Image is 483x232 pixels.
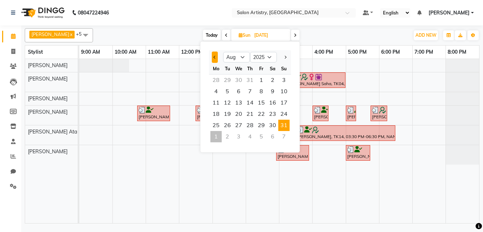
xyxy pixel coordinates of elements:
[256,75,267,86] div: Friday, August 1, 2025
[79,47,102,57] a: 9:00 AM
[256,131,267,142] div: Friday, September 5, 2025
[18,3,66,23] img: logo
[28,129,92,135] span: [PERSON_NAME] Ata Waris
[233,120,244,131] div: Wednesday, August 27, 2025
[256,97,267,108] span: 15
[256,97,267,108] div: Friday, August 15, 2025
[233,120,244,131] span: 27
[222,86,233,97] span: 5
[267,108,278,120] span: 23
[244,97,256,108] div: Thursday, August 14, 2025
[222,75,233,86] div: Tuesday, July 29, 2025
[28,148,68,155] span: [PERSON_NAME]
[222,97,233,108] div: Tuesday, August 12, 2025
[267,131,278,142] div: Saturday, September 6, 2025
[222,97,233,108] span: 12
[244,131,256,142] div: Thursday, September 4, 2025
[233,97,244,108] div: Wednesday, August 13, 2025
[223,52,250,63] select: Select month
[371,107,386,120] div: [PERSON_NAME], TK06, 05:45 PM-06:15 PM, Waxing - Peel Off Waxing - Face
[196,107,250,120] div: [PERSON_NAME], TK09, 12:30 PM-02:10 PM, Threading - Forehead,Waxing - Peel Off Waxing - [GEOGRAPH...
[31,31,69,37] span: [PERSON_NAME]
[278,97,290,108] div: Sunday, August 17, 2025
[282,52,288,63] button: Next month
[252,30,287,41] input: 2025-08-31
[210,108,222,120] div: Monday, August 18, 2025
[244,75,256,86] div: Thursday, July 31, 2025
[244,120,256,131] div: Thursday, August 28, 2025
[28,49,43,55] span: Stylist
[278,75,290,86] div: Sunday, August 3, 2025
[278,86,290,97] span: 10
[278,86,290,97] div: Sunday, August 10, 2025
[244,108,256,120] div: Thursday, August 21, 2025
[210,120,222,131] span: 25
[414,30,438,40] button: ADD NEW
[296,126,395,140] div: [PERSON_NAME], TK14, 03:30 PM-06:30 PM, NANOPLASTIA_CROWN
[278,63,290,74] div: Su
[256,86,267,97] span: 8
[278,120,290,131] span: 31
[278,97,290,108] span: 17
[277,146,308,160] div: [PERSON_NAME], TK08, 02:55 PM-03:55 PM, Foot Relaxing Massage,Foot Relaxing Massage
[256,86,267,97] div: Friday, August 8, 2025
[222,120,233,131] span: 26
[313,107,328,120] div: [PERSON_NAME], TK08, 04:00 PM-04:30 PM, Back And Body Massage - Back Massage - Detoxifying/Relaxi...
[267,75,278,86] span: 2
[267,97,278,108] span: 16
[237,32,252,38] span: Sun
[210,86,222,97] span: 4
[347,146,369,160] div: [PERSON_NAME], TK05, 05:00 PM-05:45 PM, Regular Pedicure
[250,52,277,63] select: Select year
[210,86,222,97] div: Monday, August 4, 2025
[28,76,68,82] span: [PERSON_NAME]
[233,63,244,74] div: We
[28,95,68,102] span: [PERSON_NAME]
[233,97,244,108] span: 13
[346,47,368,57] a: 5:00 PM
[267,120,278,131] span: 30
[267,120,278,131] div: Saturday, August 30, 2025
[210,75,222,86] div: Monday, July 28, 2025
[256,63,267,74] div: Fr
[244,86,256,97] div: Thursday, August 7, 2025
[256,120,267,131] span: 29
[203,30,221,41] span: Today
[113,47,138,57] a: 10:00 AM
[212,52,218,63] button: Previous month
[28,109,68,115] span: [PERSON_NAME]
[267,97,278,108] div: Saturday, August 16, 2025
[429,9,470,17] span: [PERSON_NAME]
[210,97,222,108] div: Monday, August 11, 2025
[222,108,233,120] div: Tuesday, August 19, 2025
[267,108,278,120] div: Saturday, August 23, 2025
[222,63,233,74] div: Tu
[446,47,468,57] a: 8:00 PM
[28,62,68,69] span: [PERSON_NAME]
[210,97,222,108] span: 11
[256,108,267,120] span: 22
[233,75,244,86] div: Wednesday, July 30, 2025
[379,47,402,57] a: 6:00 PM
[210,108,222,120] span: 18
[278,75,290,86] span: 3
[278,131,290,142] div: Sunday, September 7, 2025
[210,131,222,142] div: Monday, September 1, 2025
[138,107,169,120] div: [PERSON_NAME], TK03, 10:45 AM-11:45 AM, Waxing - Peel Off Waxing - Brazilian,Waxing - Argan Oil W...
[278,108,290,120] span: 24
[222,108,233,120] span: 19
[210,120,222,131] div: Monday, August 25, 2025
[413,47,435,57] a: 7:00 PM
[267,75,278,86] div: Saturday, August 2, 2025
[233,108,244,120] span: 20
[244,97,256,108] span: 14
[146,47,171,57] a: 11:00 AM
[278,108,290,120] div: Sunday, August 24, 2025
[285,73,345,87] div: [PERSON_NAME] Saha, TK04, 03:10 PM-05:00 PM, Spa - Protein Rush_Mid Back,Threading - Eyebrows,Cut...
[267,86,278,97] span: 9
[222,86,233,97] div: Tuesday, August 5, 2025
[267,63,278,74] div: Sa
[222,120,233,131] div: Tuesday, August 26, 2025
[233,86,244,97] div: Wednesday, August 6, 2025
[76,31,87,37] span: +5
